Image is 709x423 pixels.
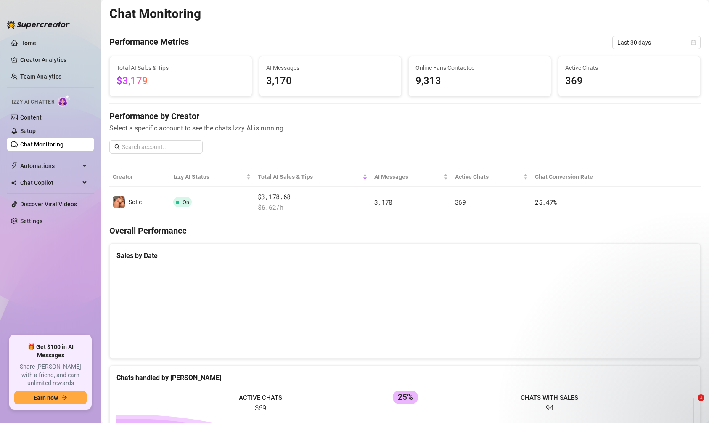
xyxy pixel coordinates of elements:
span: thunderbolt [11,162,18,169]
span: Active Chats [455,172,521,181]
span: arrow-right [61,395,67,401]
a: Content [20,114,42,121]
span: 🎁 Get $100 in AI Messages [14,343,87,359]
div: Chats handled by [PERSON_NAME] [116,372,693,383]
h4: Overall Performance [109,225,701,237]
span: 369 [455,198,466,206]
span: $3,178.68 [258,192,368,202]
img: Chat Copilot [11,180,16,186]
span: 369 [565,73,694,89]
span: Active Chats [565,63,694,72]
span: Last 30 days [617,36,696,49]
a: Team Analytics [20,73,61,80]
img: Sofie [113,196,125,208]
a: Discover Viral Videos [20,201,77,208]
a: Setup [20,128,36,134]
h4: Performance Metrics [109,36,189,49]
span: $3,179 [116,75,148,87]
th: Total AI Sales & Tips [254,167,371,187]
span: 3,170 [374,198,393,206]
button: Earn nowarrow-right [14,391,87,404]
a: Chat Monitoring [20,141,63,148]
a: Settings [20,218,42,224]
iframe: Intercom live chat [680,394,701,415]
span: AI Messages [266,63,395,72]
img: logo-BBDzfeDw.svg [7,20,70,29]
th: Chat Conversion Rate [532,167,642,187]
span: calendar [691,40,696,45]
th: Active Chats [452,167,532,187]
span: $ 6.62 /h [258,202,368,213]
span: Total AI Sales & Tips [258,172,361,181]
div: Sales by Date [116,250,693,261]
span: 3,170 [266,73,395,89]
input: Search account... [122,142,198,152]
h2: Chat Monitoring [109,6,201,22]
span: Select a specific account to see the chats Izzy AI is running. [109,123,701,133]
span: Chat Copilot [20,176,80,189]
span: Total AI Sales & Tips [116,63,245,72]
th: AI Messages [371,167,452,187]
th: Creator [109,167,170,187]
span: Sofie [129,199,142,205]
span: Share [PERSON_NAME] with a friend, and earn unlimited rewards [14,363,87,388]
h4: Performance by Creator [109,110,701,122]
span: Earn now [34,394,58,401]
span: Online Fans Contacted [415,63,544,72]
a: Home [20,40,36,46]
img: AI Chatter [58,95,71,107]
a: Creator Analytics [20,53,87,67]
span: Izzy AI Chatter [12,98,54,106]
span: 9,313 [415,73,544,89]
span: Izzy AI Status [173,172,244,181]
span: 25.47 % [535,198,557,206]
span: Automations [20,159,80,173]
span: 1 [698,394,704,401]
th: Izzy AI Status [170,167,254,187]
span: search [114,144,120,150]
span: AI Messages [374,172,442,181]
span: On [183,199,189,205]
